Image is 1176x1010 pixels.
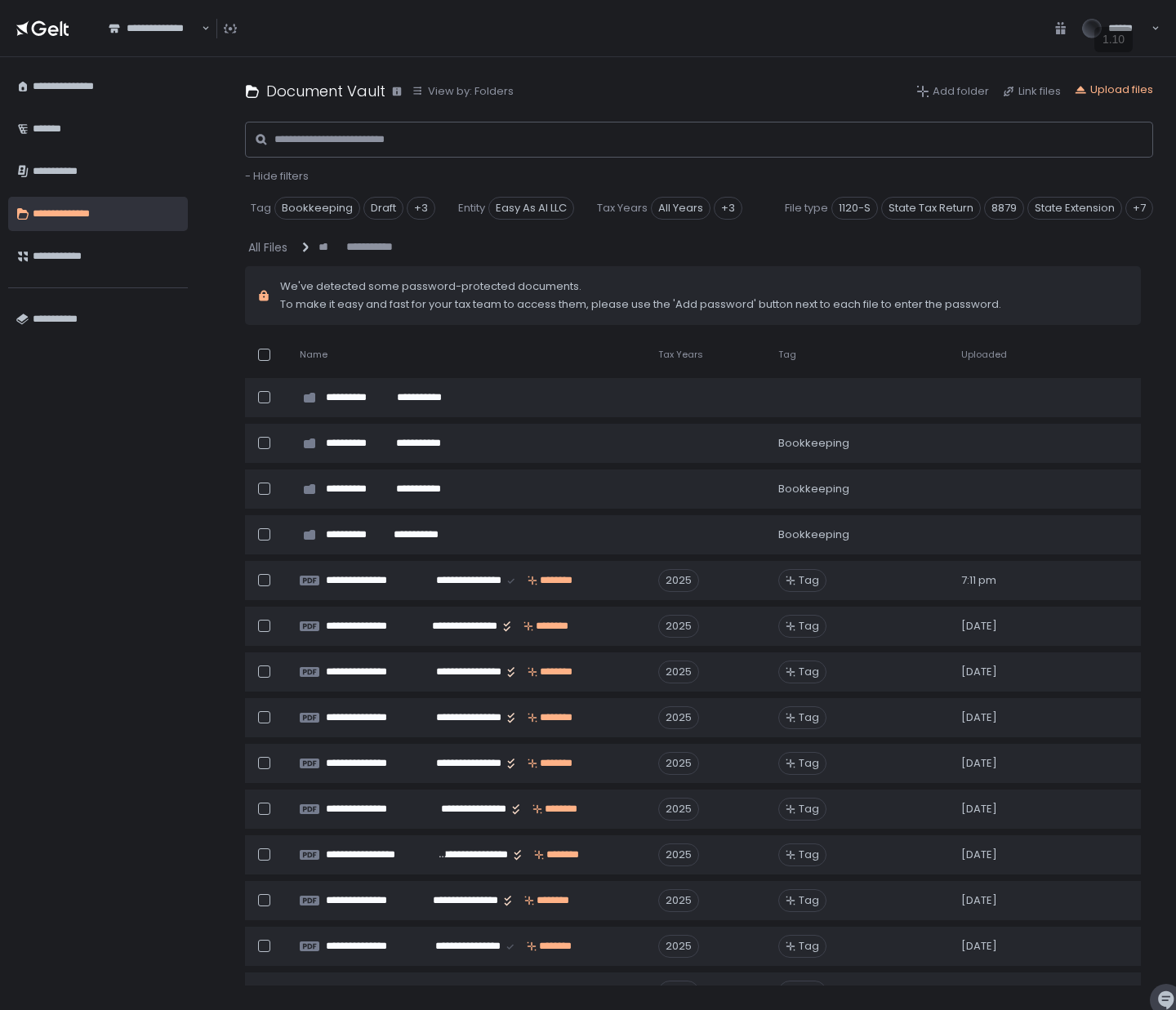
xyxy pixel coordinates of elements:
[248,239,291,256] button: All Files
[778,349,796,361] span: Tag
[961,619,997,634] span: [DATE]
[961,710,997,725] span: [DATE]
[916,84,989,99] button: Add folder
[799,848,819,862] span: Tag
[961,848,997,862] span: [DATE]
[831,197,878,220] span: 1120-S
[274,197,360,220] span: Bookkeeping
[961,756,997,771] span: [DATE]
[248,239,287,256] div: All Files
[799,893,819,908] span: Tag
[658,889,699,912] div: 2025
[412,84,514,99] button: View by: Folders
[799,985,819,999] span: Tag
[658,981,699,1003] div: 2025
[266,80,385,102] h1: Document Vault
[658,661,699,683] div: 2025
[407,197,435,220] div: +3
[1125,197,1153,220] div: +7
[961,893,997,908] span: [DATE]
[961,573,996,588] span: 7:11 pm
[1027,197,1122,220] span: State Extension
[658,569,699,592] div: 2025
[785,201,828,216] span: File type
[98,11,210,46] div: Search for option
[651,197,710,220] span: All Years
[984,197,1024,220] span: 8879
[799,756,819,771] span: Tag
[961,349,1007,361] span: Uploaded
[961,802,997,816] span: [DATE]
[799,619,819,634] span: Tag
[1002,84,1061,99] button: Link files
[280,297,1001,312] span: To make it easy and fast for your tax team to access them, please use the 'Add password' button n...
[658,752,699,775] div: 2025
[881,197,981,220] span: State Tax Return
[458,201,485,216] span: Entity
[597,201,648,216] span: Tax Years
[961,665,997,679] span: [DATE]
[245,168,309,184] span: - Hide filters
[658,843,699,866] div: 2025
[799,665,819,679] span: Tag
[799,710,819,725] span: Tag
[280,279,1001,294] span: We've detected some password-protected documents.
[961,985,997,999] span: [DATE]
[658,798,699,821] div: 2025
[799,573,819,588] span: Tag
[300,349,327,361] span: Name
[799,802,819,816] span: Tag
[251,201,271,216] span: Tag
[245,169,309,184] button: - Hide filters
[961,939,997,954] span: [DATE]
[1074,82,1153,97] button: Upload files
[363,197,403,220] span: Draft
[658,615,699,638] div: 2025
[488,197,574,220] span: Easy As AI LLC
[799,939,819,954] span: Tag
[658,349,703,361] span: Tax Years
[658,935,699,958] div: 2025
[658,706,699,729] div: 2025
[714,197,742,220] div: +3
